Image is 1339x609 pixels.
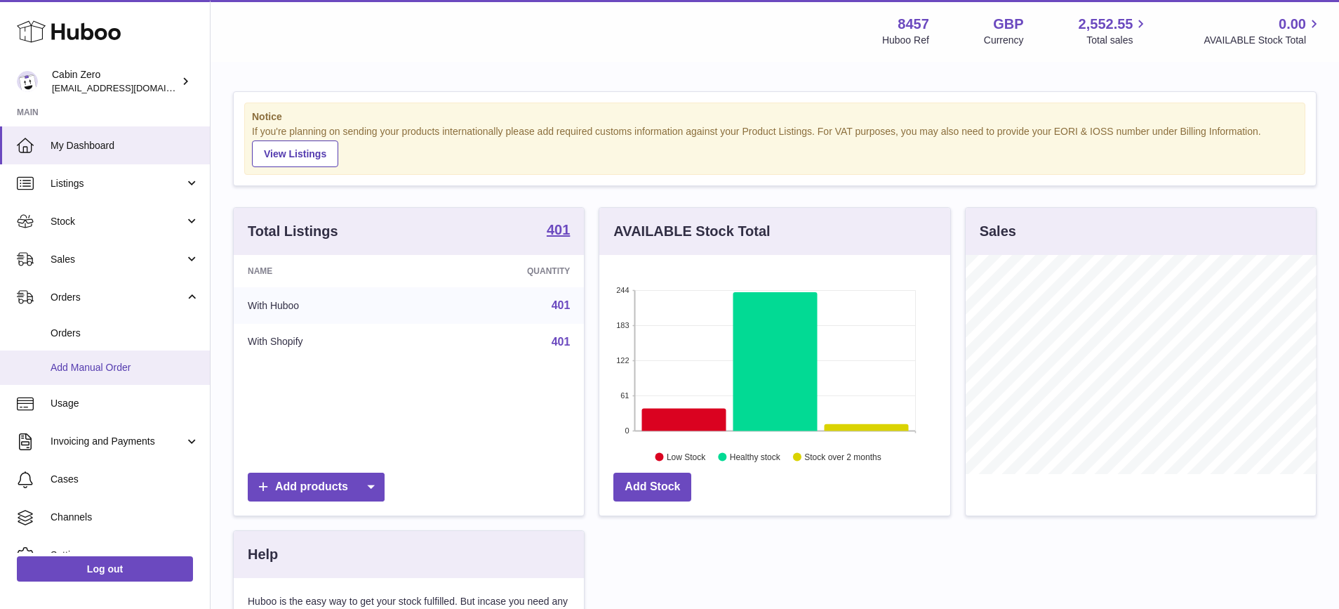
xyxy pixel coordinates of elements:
[1086,34,1149,47] span: Total sales
[984,34,1024,47] div: Currency
[898,15,929,34] strong: 8457
[252,110,1298,124] strong: Notice
[547,223,570,237] strong: 401
[51,215,185,228] span: Stock
[616,321,629,329] text: 183
[51,549,199,562] span: Settings
[234,287,422,324] td: With Huboo
[613,473,691,502] a: Add Stock
[252,125,1298,167] div: If you're planning on sending your products internationally please add required customs informati...
[547,223,570,240] a: 401
[422,255,584,287] th: Quantity
[52,68,178,95] div: Cabin Zero
[234,324,422,360] td: With Shopify
[625,426,629,435] text: 0
[51,139,199,152] span: My Dashboard
[51,291,185,304] span: Orders
[248,222,338,241] h3: Total Listings
[248,545,278,564] h3: Help
[17,556,193,582] a: Log out
[51,177,185,190] span: Listings
[51,253,185,266] span: Sales
[616,286,629,294] text: 244
[51,511,199,524] span: Channels
[248,473,385,502] a: Add products
[621,391,629,400] text: 61
[1204,34,1322,47] span: AVAILABLE Stock Total
[730,452,781,461] text: Healthy stock
[1204,15,1322,47] a: 0.00 AVAILABLE Stock Total
[1079,15,1133,34] span: 2,552.55
[613,222,770,241] h3: AVAILABLE Stock Total
[252,140,338,167] a: View Listings
[1279,15,1306,34] span: 0.00
[1079,15,1150,47] a: 2,552.55 Total sales
[882,34,929,47] div: Huboo Ref
[616,356,629,365] text: 122
[51,397,199,410] span: Usage
[234,255,422,287] th: Name
[51,361,199,374] span: Add Manual Order
[552,299,571,311] a: 401
[980,222,1016,241] h3: Sales
[552,336,571,348] a: 401
[52,82,206,93] span: [EMAIL_ADDRESS][DOMAIN_NAME]
[993,15,1023,34] strong: GBP
[51,327,199,340] span: Orders
[51,473,199,486] span: Cases
[805,452,881,461] text: Stock over 2 months
[667,452,706,461] text: Low Stock
[51,435,185,448] span: Invoicing and Payments
[17,71,38,92] img: huboo@cabinzero.com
